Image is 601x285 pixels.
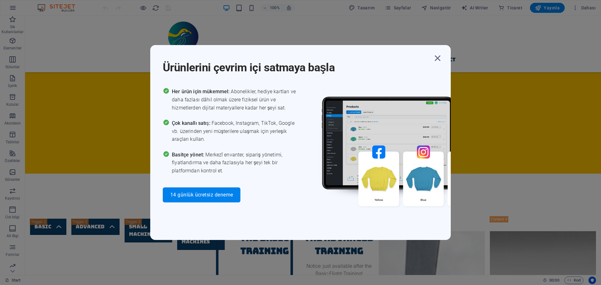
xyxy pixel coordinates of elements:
[172,152,205,158] span: Basitçe yönet:
[172,89,231,94] span: Her ürün için mükemmel:
[163,53,432,75] h1: Ürünlerini çevrim içi satmaya başla
[172,120,212,126] span: Çok kanallı satış:
[170,192,233,197] span: 14 günlük ücretsiz deneme
[172,88,300,112] span: Abonelikler, hediye kartları ve daha fazlası dâhil olmak üzere fiziksel ürün ve hizmetlerden diji...
[172,119,300,143] span: Facebook, Instagram, TikTok, Google vb. üzerinden yeni müşterilere ulaşmak için yerleşik araçları...
[172,151,300,175] span: Merkezî envanter, sipariş yönetimi, fiyatlandırma ve daha fazlasıyla her şeyi tek bir platformdan...
[163,187,240,202] button: 14 günlük ücretsiz deneme
[311,88,499,224] img: promo_image.png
